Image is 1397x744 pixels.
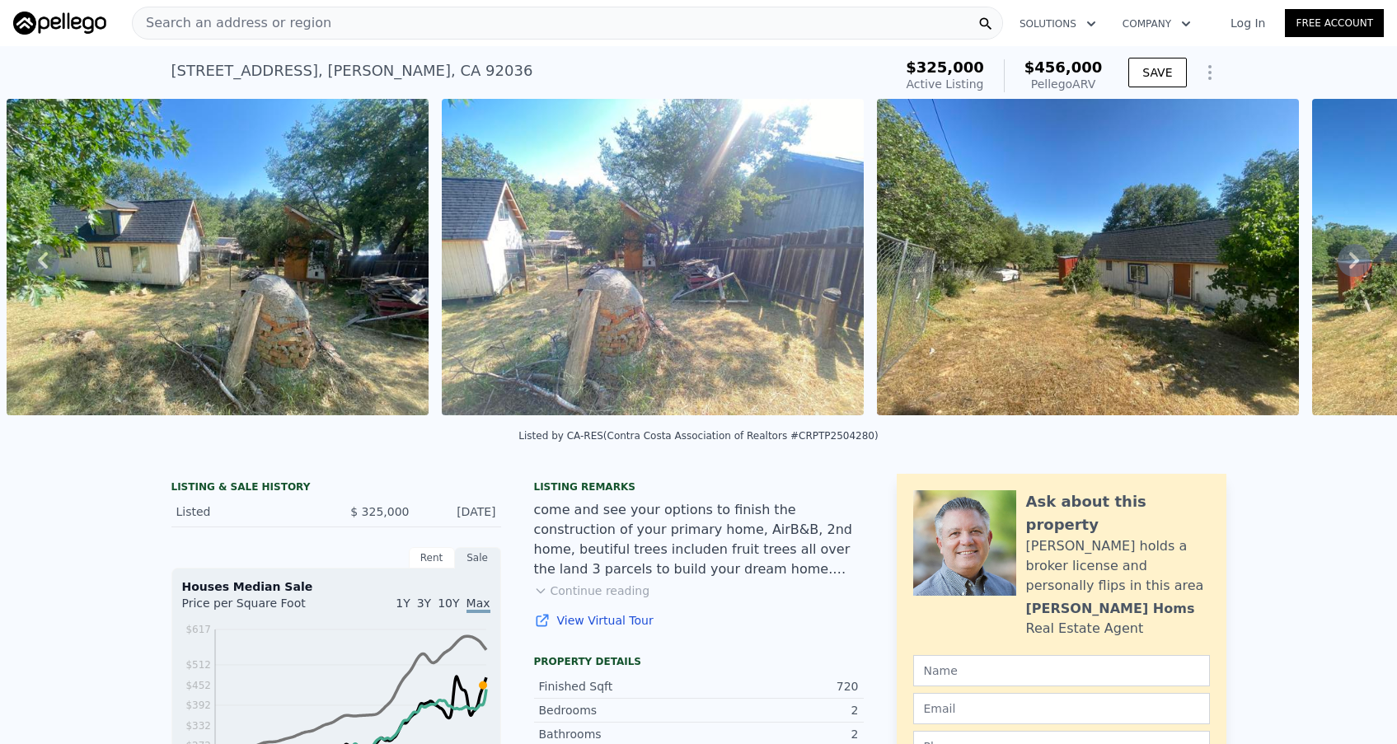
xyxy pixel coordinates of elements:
[1211,15,1285,31] a: Log In
[1024,76,1103,92] div: Pellego ARV
[133,13,331,33] span: Search an address or region
[409,547,455,569] div: Rent
[1006,9,1109,39] button: Solutions
[539,702,699,718] div: Bedrooms
[185,720,211,732] tspan: $332
[1193,56,1226,89] button: Show Options
[182,578,490,595] div: Houses Median Sale
[185,624,211,635] tspan: $617
[185,700,211,711] tspan: $392
[518,430,878,442] div: Listed by CA-RES (Contra Costa Association of Realtors #CRPTP2504280)
[1026,536,1210,596] div: [PERSON_NAME] holds a broker license and personally flips in this area
[171,480,501,497] div: LISTING & SALE HISTORY
[1026,490,1210,536] div: Ask about this property
[171,59,533,82] div: [STREET_ADDRESS] , [PERSON_NAME] , CA 92036
[442,99,864,415] img: Sale: 165736458 Parcel: 127357062
[1024,58,1103,76] span: $456,000
[699,702,859,718] div: 2
[185,659,211,671] tspan: $512
[1128,58,1186,87] button: SAVE
[7,99,429,415] img: Sale: 165736458 Parcel: 127357062
[466,597,490,613] span: Max
[417,597,431,610] span: 3Y
[182,595,336,621] div: Price per Square Foot
[534,612,864,629] a: View Virtual Tour
[534,655,864,668] div: Property details
[913,655,1210,686] input: Name
[423,503,496,520] div: [DATE]
[877,99,1299,415] img: Sale: 165736458 Parcel: 127357062
[539,678,699,695] div: Finished Sqft
[907,77,984,91] span: Active Listing
[176,503,323,520] div: Listed
[699,726,859,742] div: 2
[1109,9,1204,39] button: Company
[185,680,211,691] tspan: $452
[1285,9,1384,37] a: Free Account
[1026,619,1144,639] div: Real Estate Agent
[534,480,864,494] div: Listing remarks
[699,678,859,695] div: 720
[906,58,984,76] span: $325,000
[350,505,409,518] span: $ 325,000
[438,597,459,610] span: 10Y
[396,597,410,610] span: 1Y
[455,547,501,569] div: Sale
[1026,599,1195,619] div: [PERSON_NAME] Homs
[913,693,1210,724] input: Email
[534,583,650,599] button: Continue reading
[534,500,864,579] div: come and see your options to finish the construction of your primary home, AirB&B, 2nd home, beut...
[539,726,699,742] div: Bathrooms
[13,12,106,35] img: Pellego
